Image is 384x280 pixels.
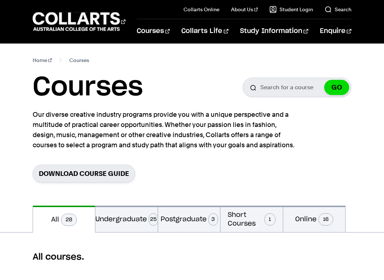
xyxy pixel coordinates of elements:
[33,251,351,263] h2: All courses.
[69,55,89,65] span: Courses
[158,206,220,232] button: Postgraduate3
[33,165,135,182] a: Download Course Guide
[243,78,351,97] input: Search for a course
[231,6,258,13] a: About Us
[61,214,77,226] span: 28
[324,80,349,95] button: GO
[240,19,308,43] a: Study Information
[320,19,351,43] a: Enquire
[318,213,333,226] span: 16
[208,213,218,226] span: 3
[183,6,219,13] a: Collarts Online
[33,55,52,65] a: Home
[33,11,119,32] div: Go to homepage
[269,6,313,13] a: Student Login
[264,213,275,226] span: 1
[33,110,297,150] p: Our diverse creative industry programs provide you with a unique perspective and a multitude of p...
[181,19,228,43] a: Collarts Life
[95,206,157,232] button: Undergraduate25
[325,6,351,13] a: Search
[33,71,143,104] h1: Courses
[33,206,95,232] button: All28
[137,19,170,43] a: Courses
[149,213,158,226] span: 25
[283,206,345,232] button: Online16
[220,206,282,232] button: Short Courses1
